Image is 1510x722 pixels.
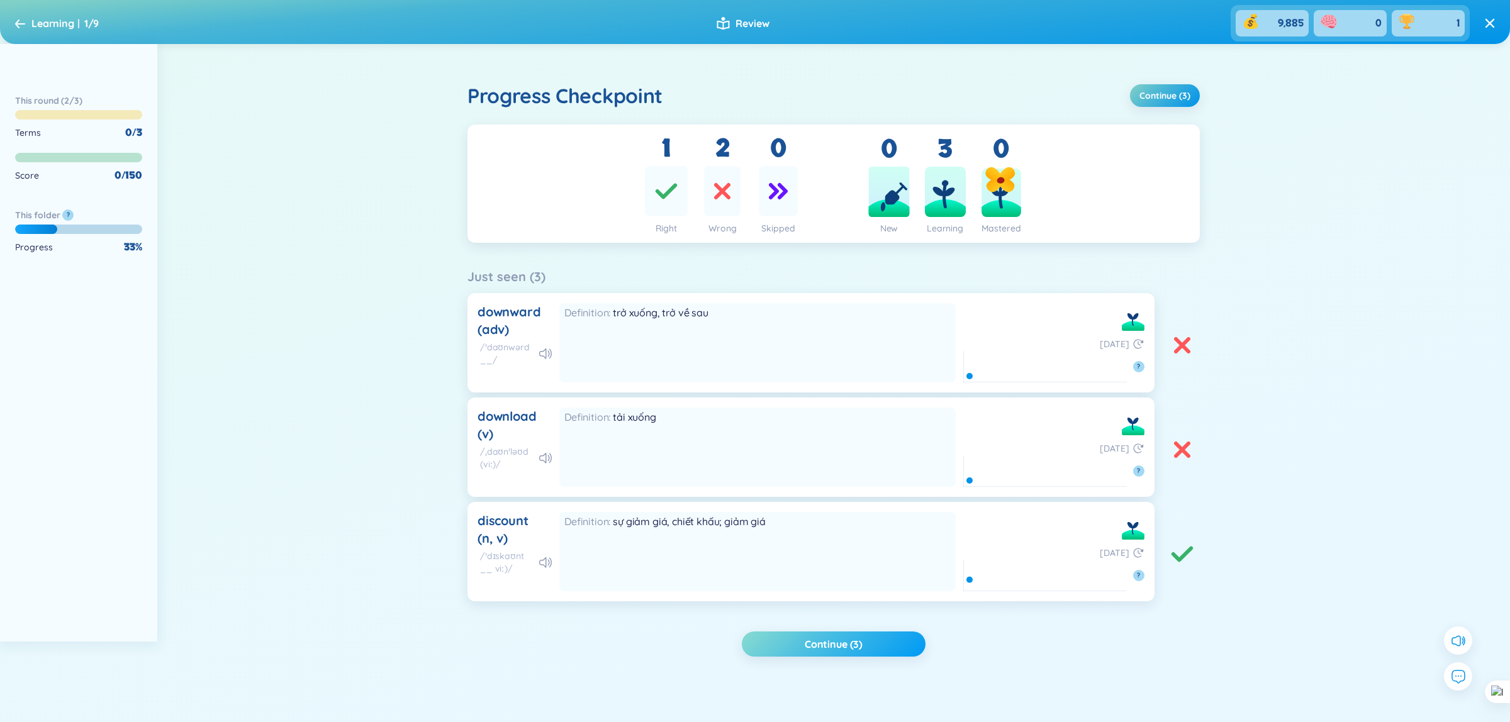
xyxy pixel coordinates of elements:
span: 9,885 [1278,16,1304,30]
div: download (v) [478,408,547,443]
h6: This round ( 2 / 3 ) [15,94,142,107]
span: sự giảm giá, chiết khấu; giảm giá [613,515,766,528]
div: Right [656,221,677,235]
button: ? [1133,361,1144,372]
div: 1 [662,132,671,166]
span: Definition [564,306,613,319]
div: Skipped [761,221,795,235]
div: downward (adv) [478,303,547,338]
button: ? [62,209,74,221]
span: [DATE] [1100,337,1129,351]
button: ? [1133,570,1144,581]
span: 1/9 [84,17,99,30]
div: Just seen ( 3 ) [467,268,1200,286]
div: 0 [993,133,1010,167]
div: Score [15,169,39,182]
div: 0 [881,133,898,167]
div: Terms [15,126,41,140]
span: Continue (3) [1139,89,1190,102]
span: 1 [1457,16,1460,30]
div: Mastered [981,222,1021,235]
button: Continue (3) [742,631,926,657]
button: ? [1133,465,1144,477]
span: Definition [564,411,613,423]
span: Continue (3) [805,637,863,651]
div: /ˈdɪskaʊnt __ viː)/ [480,550,537,575]
div: Progress Checkpoint [467,82,663,109]
span: trở xuống, trở về sau [613,306,708,319]
span: Definition [564,515,613,528]
div: 0 [770,132,787,166]
div: 3 [938,133,953,167]
span: [DATE] [1100,442,1129,455]
a: Learning1/9 [15,13,99,33]
div: 33 % [124,240,142,254]
span: tải xuống [613,411,656,423]
button: Continue (3) [1130,84,1200,107]
div: /ˌdaʊnˈləʊd (viː)/ [480,445,537,470]
div: discount (n, v) [478,512,547,547]
div: New [880,222,898,235]
div: Wrong [708,221,737,235]
div: / 150 [115,169,142,182]
div: 2 [715,132,730,166]
span: [DATE] [1100,546,1129,560]
div: Progress [15,240,53,254]
span: Review [735,16,769,30]
span: 0 [1375,16,1382,30]
div: Learning [927,222,963,235]
div: 0/3 [125,126,142,140]
span: 0 [115,169,121,182]
h6: This folder [15,209,60,221]
span: Learning [31,17,74,30]
div: /ˈdaʊnwərd __/ [480,341,537,366]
